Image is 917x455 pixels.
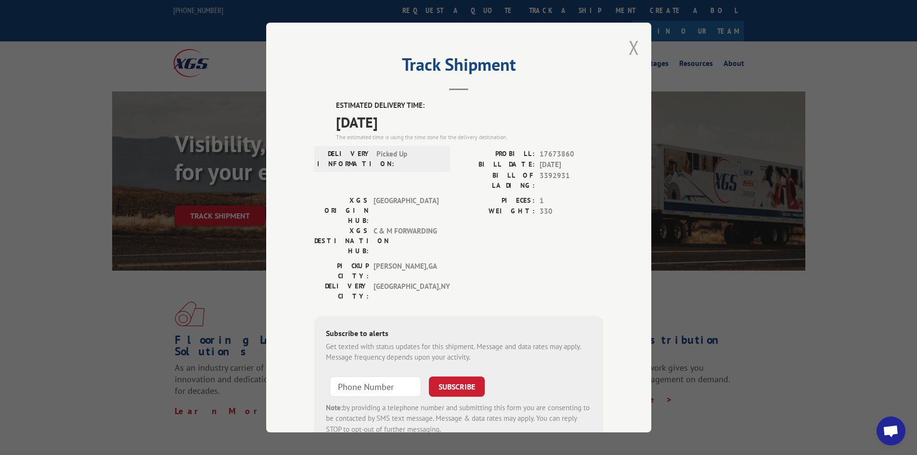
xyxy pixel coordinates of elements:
[459,195,535,207] label: PIECES:
[459,170,535,191] label: BILL OF LADING:
[459,159,535,170] label: BILL DATE:
[540,170,603,191] span: 3392931
[629,35,639,60] button: Close modal
[326,341,592,363] div: Get texted with status updates for this shipment. Message and data rates may apply. Message frequ...
[317,149,372,169] label: DELIVERY INFORMATION:
[336,100,603,111] label: ESTIMATED DELIVERY TIME:
[540,149,603,160] span: 17673860
[336,111,603,133] span: [DATE]
[326,403,343,412] strong: Note:
[374,195,439,226] span: [GEOGRAPHIC_DATA]
[540,195,603,207] span: 1
[314,281,369,301] label: DELIVERY CITY:
[459,206,535,217] label: WEIGHT:
[429,377,485,397] button: SUBSCRIBE
[326,403,592,435] div: by providing a telephone number and submitting this form you are consenting to be contacted by SM...
[314,195,369,226] label: XGS ORIGIN HUB:
[374,226,439,256] span: C & M FORWARDING
[540,159,603,170] span: [DATE]
[374,281,439,301] span: [GEOGRAPHIC_DATA] , NY
[376,149,441,169] span: Picked Up
[540,206,603,217] span: 330
[314,261,369,281] label: PICKUP CITY:
[330,377,421,397] input: Phone Number
[336,133,603,142] div: The estimated time is using the time zone for the delivery destination.
[374,261,439,281] span: [PERSON_NAME] , GA
[314,58,603,76] h2: Track Shipment
[314,226,369,256] label: XGS DESTINATION HUB:
[877,416,905,445] div: Open chat
[326,327,592,341] div: Subscribe to alerts
[459,149,535,160] label: PROBILL:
